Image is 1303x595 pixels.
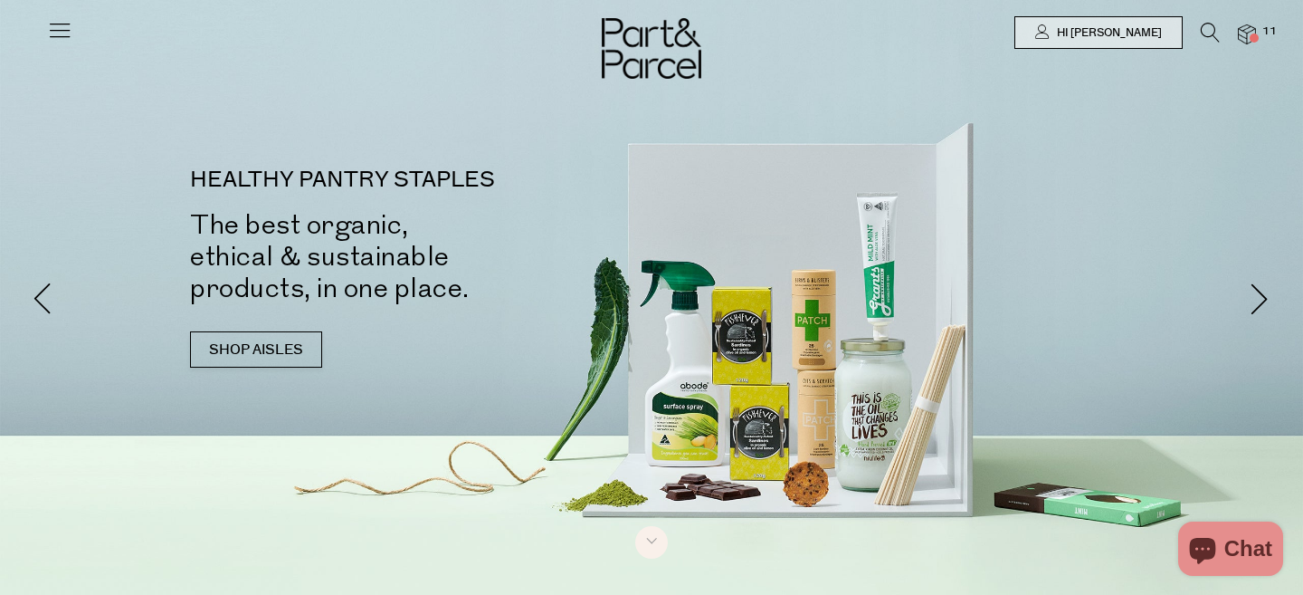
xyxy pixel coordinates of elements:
p: HEALTHY PANTRY STAPLES [190,169,679,191]
inbox-online-store-chat: Shopify online store chat [1173,522,1289,581]
span: Hi [PERSON_NAME] [1052,25,1162,41]
span: 11 [1258,24,1281,40]
a: 11 [1238,24,1256,43]
a: SHOP AISLES [190,331,322,368]
img: Part&Parcel [602,18,701,79]
h2: The best organic, ethical & sustainable products, in one place. [190,209,679,304]
a: Hi [PERSON_NAME] [1014,16,1183,49]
